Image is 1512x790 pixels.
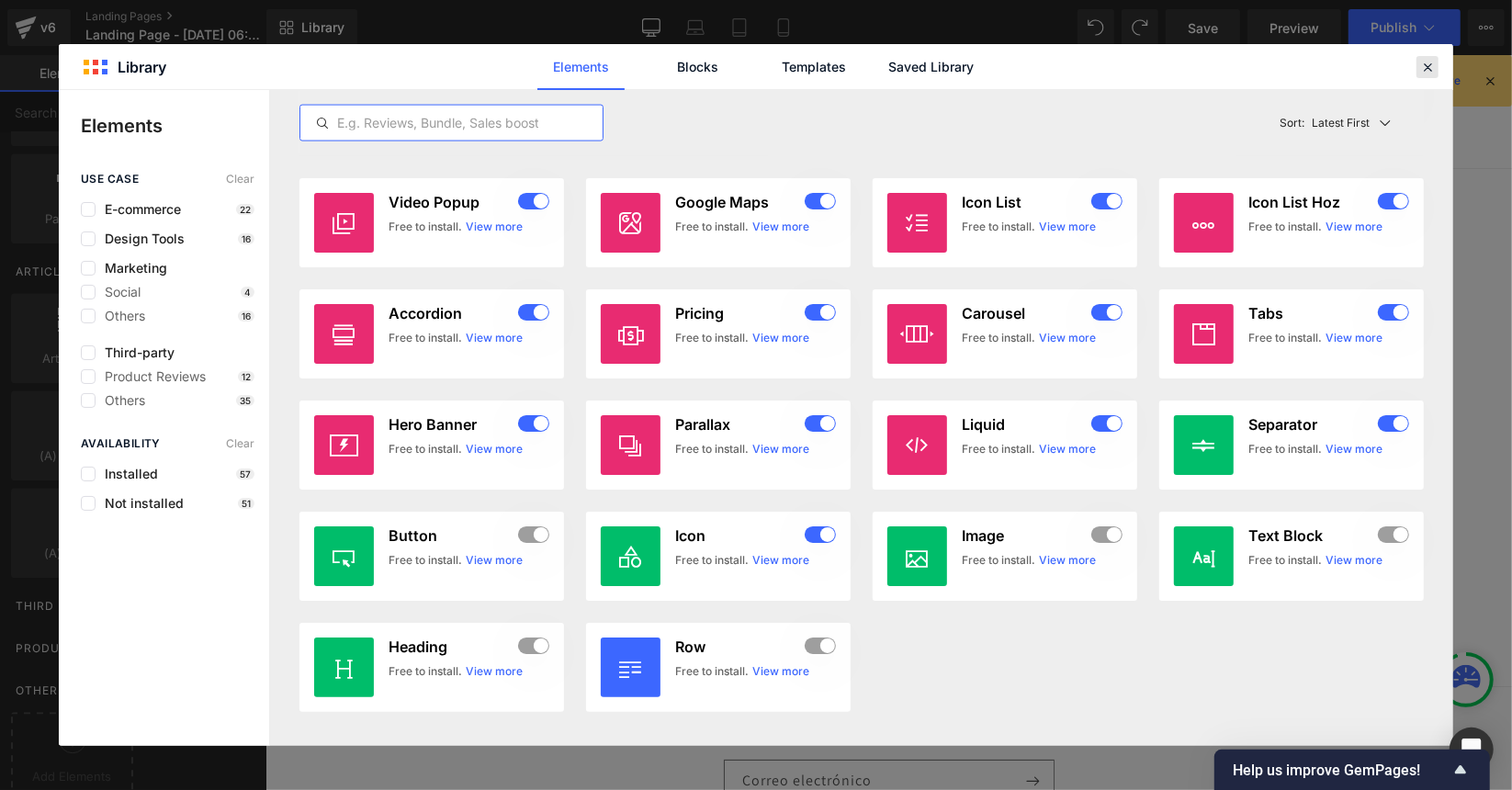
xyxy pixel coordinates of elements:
[1248,330,1322,346] div: Free to install.
[1039,330,1096,346] a: View more
[675,638,801,656] h3: Row
[1039,441,1096,457] a: View more
[389,193,514,211] h3: Video Popup
[96,393,145,408] span: Others
[414,55,491,94] a: Contacto
[1039,219,1096,235] a: View more
[638,141,1161,237] h1: Suero de regeneracion intensa para pestañas
[962,552,1035,569] div: Free to install.
[1248,441,1322,457] div: Free to install.
[96,309,145,323] span: Others
[537,44,625,90] a: Elements
[675,330,749,346] div: Free to install.
[771,44,858,90] a: Templates
[389,219,462,235] div: Free to install.
[748,705,788,748] button: Suscribirse
[118,60,258,89] span: Las Divinas Mx
[962,526,1088,545] h3: Image
[1039,552,1096,569] a: View more
[1248,552,1322,569] div: Free to install.
[283,55,338,94] a: Inicio
[675,441,749,457] div: Free to install.
[96,202,181,217] span: E-commerce
[675,415,801,434] h3: Parallax
[466,552,523,569] a: View more
[236,204,254,215] p: 22
[1273,105,1425,141] button: Latest FirstSort:Latest First
[389,663,462,680] div: Free to install.
[389,330,462,346] div: Free to install.
[631,381,796,418] a: Add Single Section
[1281,117,1305,130] span: Sort:
[96,496,184,511] span: Not installed
[236,395,254,406] p: 35
[466,663,523,680] a: View more
[226,173,254,186] span: Clear
[466,219,523,235] a: View more
[752,330,809,346] a: View more
[389,415,514,434] h3: Hero Banner
[459,705,788,747] input: Correo electrónico
[1326,219,1382,235] a: View more
[1233,759,1472,781] button: Show survey - Help us improve GemPages!
[752,219,809,235] a: View more
[1326,441,1382,457] a: View more
[238,498,254,509] p: 51
[675,526,801,545] h3: Icon
[389,638,514,656] h3: Heading
[887,44,975,90] a: Saved Library
[1326,552,1382,569] a: View more
[338,55,414,94] a: Catálogo
[466,330,523,346] a: View more
[96,467,158,481] span: Installed
[962,193,1088,211] h3: Icon List
[752,552,809,569] a: View more
[81,112,269,140] p: Elements
[1248,304,1374,322] h3: Tabs
[300,112,603,134] input: E.g. Reviews, Bundle, Sales boost...
[1313,115,1371,131] p: Latest First
[962,330,1035,346] div: Free to install.
[1248,526,1374,545] h3: Text Block
[675,193,801,211] h3: Google Maps
[675,304,801,322] h3: Pricing
[1326,330,1382,346] a: View more
[389,304,514,322] h3: Accordion
[752,441,809,457] a: View more
[226,437,254,450] span: Clear
[1011,54,1052,95] summary: Búsqueda
[675,663,749,680] div: Free to install.
[102,433,1145,446] p: or Drag & Drop elements from left sidebar
[238,371,254,382] p: 12
[962,415,1088,434] h3: Liquid
[562,8,684,24] span: Welcome to our store
[466,441,523,457] a: View more
[238,310,254,322] p: 16
[1248,219,1322,235] div: Free to install.
[96,231,185,246] span: Design Tools
[1248,415,1374,434] h3: Separator
[238,233,254,244] p: 16
[451,381,616,418] a: Explore Blocks
[425,66,480,83] span: Contacto
[962,219,1035,235] div: Free to install.
[118,665,1129,686] h2: Subscribe to our emails
[389,441,462,457] div: Free to install.
[1450,728,1494,772] div: Open Intercom Messenger
[111,57,265,93] a: Las Divinas Mx
[389,526,514,545] h3: Button
[675,219,749,235] div: Free to install.
[389,552,462,569] div: Free to install.
[654,44,741,90] a: Blocks
[81,173,139,186] span: use case
[96,285,141,299] span: Social
[349,66,403,83] span: Catálogo
[96,345,175,360] span: Third-party
[1233,762,1450,779] span: Help us improve GemPages!
[96,369,206,384] span: Product Reviews
[81,437,161,450] span: Availability
[675,552,749,569] div: Free to install.
[1248,193,1374,211] h3: Icon List Hoz
[294,66,327,83] span: Inicio
[962,304,1088,322] h3: Carousel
